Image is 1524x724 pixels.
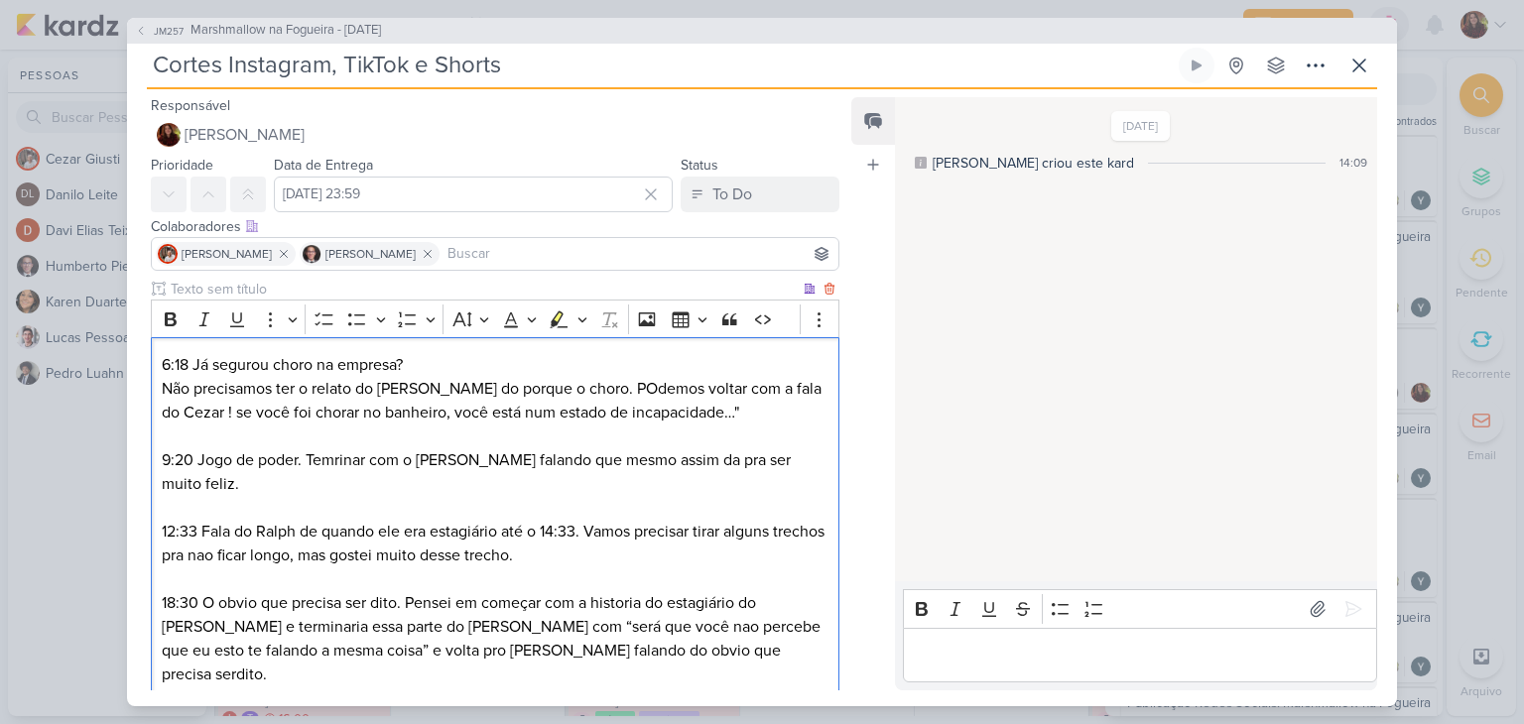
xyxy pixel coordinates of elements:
[274,157,373,174] label: Data de Entrega
[1339,154,1367,172] div: 14:09
[158,244,178,264] img: Cezar Giusti
[681,177,839,212] button: To Do
[162,520,828,567] p: 12:33 Fala do Ralph de quando ele era estagiário até o 14:33. Vamos precisar tirar alguns trechos...
[151,216,839,237] div: Colaboradores
[151,300,839,338] div: Editor toolbar
[185,123,305,147] span: [PERSON_NAME]
[162,353,828,377] p: 6:18 Já segurou choro na empresa?
[1189,58,1205,73] div: Ligar relógio
[162,448,828,496] p: 9:20 Jogo de poder. Temrinar com o [PERSON_NAME] falando que mesmo assim da pra ser muito feliz.
[157,123,181,147] img: Jaqueline Molina
[302,244,321,264] img: Humberto Piedade
[933,153,1134,174] div: [PERSON_NAME] criou este kard
[162,377,828,424] p: Não precisamos ter o relato do [PERSON_NAME] do porque o choro. POdemos voltar com a fala do Ceza...
[162,591,828,686] p: 18:30 O obvio que precisa ser dito. Pensei em começar com a historia do estagiário do [PERSON_NAM...
[444,242,834,266] input: Buscar
[681,157,718,174] label: Status
[182,245,272,263] span: [PERSON_NAME]
[151,97,230,114] label: Responsável
[903,628,1377,682] div: Editor editing area: main
[147,48,1175,83] input: Kard Sem Título
[151,117,839,153] button: [PERSON_NAME]
[151,157,213,174] label: Prioridade
[167,279,800,300] input: Texto sem título
[903,589,1377,628] div: Editor toolbar
[712,182,752,206] div: To Do
[325,245,416,263] span: [PERSON_NAME]
[274,177,673,212] input: Select a date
